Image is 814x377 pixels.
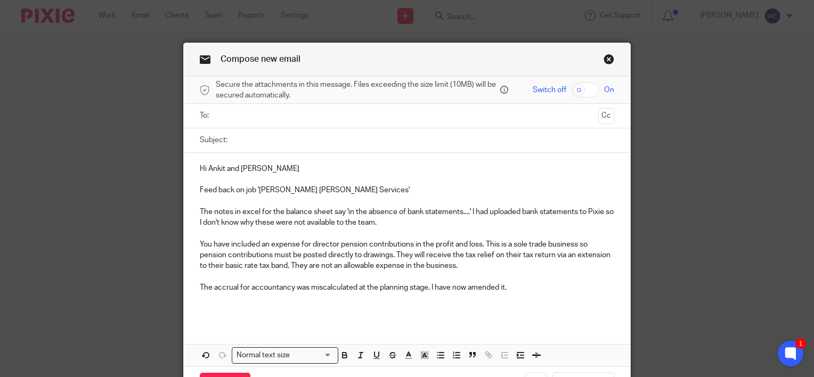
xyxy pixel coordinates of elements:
[604,54,614,68] a: Close this dialog window
[200,135,227,145] label: Subject:
[795,338,806,349] div: 1
[200,110,211,121] label: To:
[221,55,300,63] span: Compose new email
[294,350,332,361] input: Search for option
[604,85,614,95] span: On
[200,282,614,293] p: The accrual for accountancy was miscalculated at the planning stage. I have now amended it.
[533,85,566,95] span: Switch off
[200,207,614,228] p: The notes in excel for the balance sheet say 'in the absence of bank statements....' I had upload...
[232,347,338,364] div: Search for option
[216,79,498,101] span: Secure the attachments in this message. Files exceeding the size limit (10MB) will be secured aut...
[200,163,614,174] p: Hi Ankit and [PERSON_NAME]
[200,185,614,195] p: Feed back on job '[PERSON_NAME] [PERSON_NAME] Services'
[200,239,614,272] p: You have included an expense for director pension contributions in the profit and loss. This is a...
[598,108,614,124] button: Cc
[234,350,292,361] span: Normal text size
